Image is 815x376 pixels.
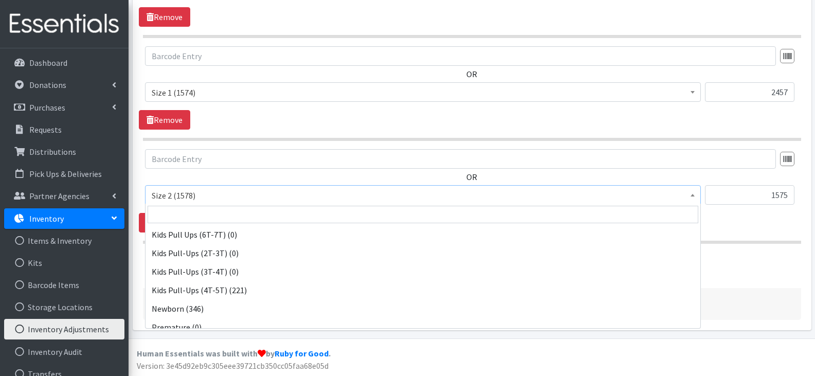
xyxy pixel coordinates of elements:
a: Remove [139,213,190,232]
a: Purchases [4,97,124,118]
p: Partner Agencies [29,191,89,201]
p: Inventory [29,213,64,224]
a: Distributions [4,141,124,162]
li: Kids Pull-Ups (2T-3T) (0) [146,244,700,262]
a: Donations [4,75,124,95]
li: Kids Pull-Ups (4T-5T) (221) [146,281,700,299]
span: Version: 3e45d92eb9c305eee39721cb350cc05faa68e05d [137,361,329,371]
span: Size 2 (1578) [152,188,694,203]
a: Partner Agencies [4,186,124,206]
a: Requests [4,119,124,140]
span: Size 1 (1574) [152,85,694,100]
p: Dashboard [29,58,67,68]
a: Ruby for Good [275,348,329,359]
p: Purchases [29,102,65,113]
a: Inventory Audit [4,342,124,362]
label: OR [466,68,477,80]
img: HumanEssentials [4,7,124,41]
p: Donations [29,80,66,90]
input: Barcode Entry [145,149,776,169]
input: Quantity [705,185,794,205]
a: Kits [4,253,124,273]
p: Distributions [29,147,76,157]
p: Pick Ups & Deliveries [29,169,102,179]
a: Pick Ups & Deliveries [4,164,124,184]
a: Inventory Adjustments [4,319,124,339]
li: Kids Pull-Ups (3T-4T) (0) [146,262,700,281]
input: Quantity [705,82,794,102]
input: Barcode Entry [145,46,776,66]
p: Requests [29,124,62,135]
label: OR [466,171,477,183]
li: Newborn (346) [146,299,700,318]
li: Kids Pull Ups (6T-7T) (0) [146,225,700,244]
a: Storage Locations [4,297,124,317]
a: Items & Inventory [4,230,124,251]
span: Size 1 (1574) [145,82,701,102]
a: Barcode Items [4,275,124,295]
span: Size 2 (1578) [145,185,701,205]
strong: Human Essentials was built with by . [137,348,331,359]
a: Remove [139,110,190,130]
a: Dashboard [4,52,124,73]
a: Remove [139,7,190,27]
a: Inventory [4,208,124,229]
li: Premature (0) [146,318,700,336]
